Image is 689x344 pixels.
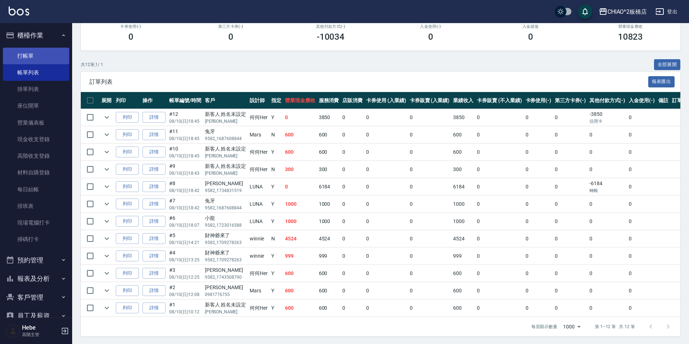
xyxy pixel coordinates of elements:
[142,233,166,244] a: 詳情
[588,282,627,299] td: 0
[317,32,345,42] h3: -10034
[283,109,317,126] td: 0
[205,153,246,159] p: [PERSON_NAME]
[283,230,317,247] td: 4524
[408,265,452,282] td: 0
[101,216,112,227] button: expand row
[269,92,283,109] th: 指定
[654,59,681,70] button: 全部展開
[3,288,69,307] button: 客戶管理
[408,109,452,126] td: 0
[3,114,69,131] a: 營業儀表板
[169,239,201,246] p: 08/10 (日) 14:21
[653,5,680,18] button: 登出
[475,126,523,143] td: 0
[408,126,452,143] td: 0
[205,232,246,239] div: 財神爺來了
[101,233,112,244] button: expand row
[203,92,248,109] th: 客戶
[648,78,675,85] a: 報表匯出
[524,161,553,178] td: 0
[22,324,59,331] h5: Hebe
[451,213,475,230] td: 1000
[3,64,69,81] a: 帳單列表
[169,257,201,263] p: 08/10 (日) 13:25
[524,213,553,230] td: 0
[116,302,139,314] button: 列印
[341,126,364,143] td: 0
[169,135,201,142] p: 08/10 (日) 18:45
[205,239,246,246] p: 9582_1709278263
[341,178,364,195] td: 0
[283,92,317,109] th: 營業現金應收
[524,248,553,265] td: 0
[364,196,408,213] td: 0
[588,144,627,161] td: 0
[248,213,269,230] td: LUNA
[588,196,627,213] td: 0
[269,248,283,265] td: Y
[248,265,269,282] td: 何何Her
[524,282,553,299] td: 0
[248,92,269,109] th: 設計師
[142,302,166,314] a: 詳情
[451,92,475,109] th: 業績收入
[317,92,341,109] th: 服務消費
[142,164,166,175] a: 詳情
[364,248,408,265] td: 0
[317,161,341,178] td: 300
[3,164,69,181] a: 材料自購登錄
[169,274,201,280] p: 08/10 (日) 12:25
[116,164,139,175] button: 列印
[627,213,657,230] td: 0
[167,92,203,109] th: 帳單編號/時間
[588,265,627,282] td: 0
[101,251,112,261] button: expand row
[167,265,203,282] td: #3
[364,161,408,178] td: 0
[205,284,246,291] div: [PERSON_NAME]
[142,285,166,296] a: 詳情
[451,178,475,195] td: 6184
[189,24,272,29] h2: 第三方卡券(-)
[167,300,203,317] td: #1
[248,126,269,143] td: Mars
[627,282,657,299] td: 0
[475,178,523,195] td: 0
[167,196,203,213] td: #7
[317,126,341,143] td: 600
[317,144,341,161] td: 600
[205,291,246,298] p: 0981776755
[588,213,627,230] td: 0
[205,110,246,118] div: 新客人 姓名未設定
[3,198,69,214] a: 排班表
[408,230,452,247] td: 0
[101,285,112,296] button: expand row
[317,213,341,230] td: 1000
[142,147,166,158] a: 詳情
[553,213,588,230] td: 0
[475,161,523,178] td: 0
[553,126,588,143] td: 0
[627,178,657,195] td: 0
[142,129,166,140] a: 詳情
[205,180,246,187] div: [PERSON_NAME]
[627,265,657,282] td: 0
[205,274,246,280] p: 9582_1743508790
[142,268,166,279] a: 詳情
[408,282,452,299] td: 0
[475,282,523,299] td: 0
[3,181,69,198] a: 每日結帳
[588,248,627,265] td: 0
[524,144,553,161] td: 0
[169,118,201,125] p: 08/10 (日) 18:45
[248,248,269,265] td: winnie
[3,214,69,231] a: 現場電腦打卡
[589,187,626,194] p: 轉帳
[451,109,475,126] td: 3850
[341,213,364,230] td: 0
[142,251,166,262] a: 詳情
[9,6,29,16] img: Logo
[205,197,246,205] div: 兔牙
[205,162,246,170] div: 新客人 姓名未設定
